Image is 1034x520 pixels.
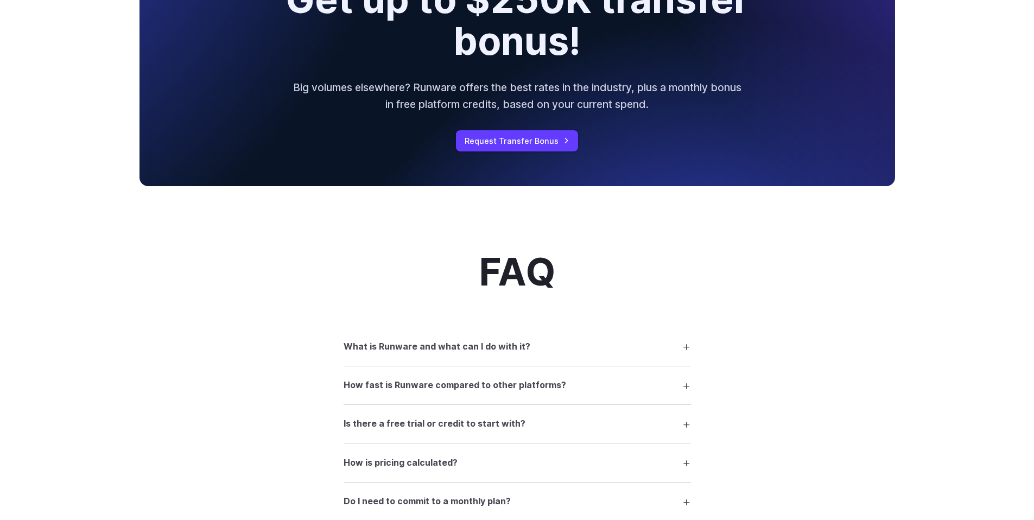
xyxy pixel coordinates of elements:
summary: Do I need to commit to a monthly plan? [344,491,691,512]
h3: Do I need to commit to a monthly plan? [344,494,511,509]
summary: How fast is Runware compared to other platforms? [344,375,691,396]
summary: How is pricing calculated? [344,452,691,473]
h3: How fast is Runware compared to other platforms? [344,378,566,392]
h3: What is Runware and what can I do with it? [344,340,530,354]
h3: How is pricing calculated? [344,456,458,470]
h2: FAQ [479,251,555,293]
p: Big volumes elsewhere? Runware offers the best rates in the industry, plus a monthly bonus in fre... [291,79,743,112]
a: Request Transfer Bonus [456,130,578,151]
h3: Is there a free trial or credit to start with? [344,417,525,431]
summary: What is Runware and what can I do with it? [344,336,691,357]
summary: Is there a free trial or credit to start with? [344,414,691,434]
